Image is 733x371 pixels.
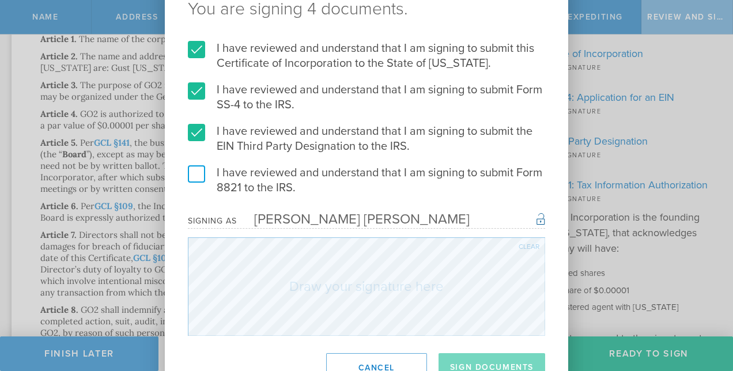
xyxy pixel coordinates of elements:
label: I have reviewed and understand that I am signing to submit this Certificate of Incorporation to t... [188,41,545,71]
label: I have reviewed and understand that I am signing to submit the EIN Third Party Designation to the... [188,124,545,154]
iframe: Chat Widget [675,281,733,336]
label: I have reviewed and understand that I am signing to submit Form SS-4 to the IRS. [188,82,545,112]
div: Signing as [188,216,237,226]
ng-pluralize: You are signing 4 documents. [188,1,545,18]
label: I have reviewed and understand that I am signing to submit Form 8821 to the IRS. [188,165,545,195]
div: [PERSON_NAME] [PERSON_NAME] [237,211,470,228]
